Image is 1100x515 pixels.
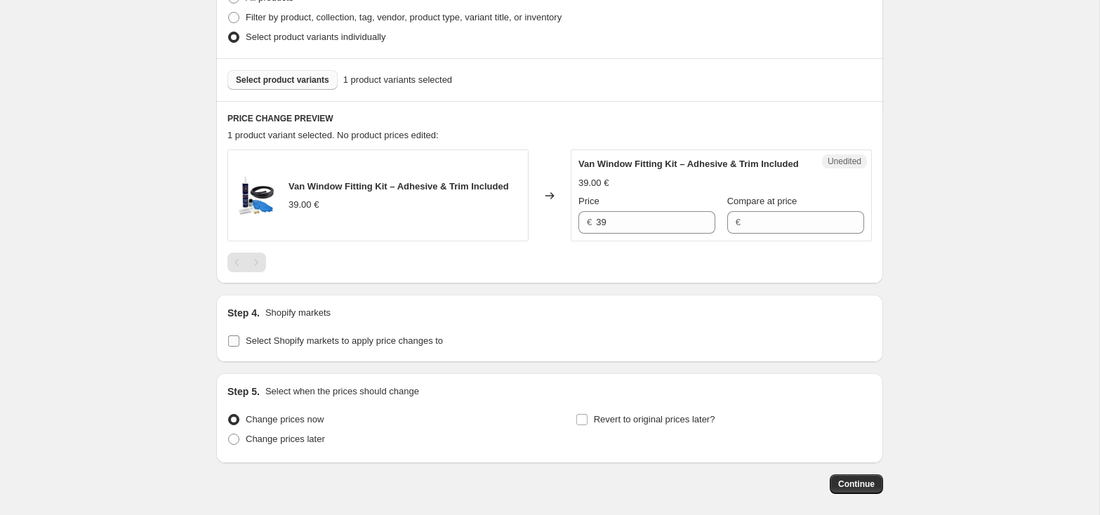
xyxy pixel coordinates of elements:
h6: PRICE CHANGE PREVIEW [227,113,872,124]
div: 39.00 € [578,176,609,190]
p: Shopify markets [265,306,331,320]
span: Select Shopify markets to apply price changes to [246,335,443,346]
span: Price [578,196,599,206]
span: Van Window Fitting Kit – Adhesive & Trim Included [289,181,509,192]
span: Change prices now [246,414,324,424]
h2: Step 4. [227,306,260,320]
span: € [587,217,592,227]
span: Change prices later [246,434,325,444]
img: 1singlekitnew_trim-WIN-FITKIT-4_80x.png [235,175,277,217]
p: Select when the prices should change [265,384,419,399]
span: € [736,217,741,227]
span: Unedited [828,156,861,167]
span: 1 product variants selected [343,73,452,87]
button: Continue [830,474,883,494]
span: Revert to original prices later? [594,414,715,424]
span: Van Window Fitting Kit – Adhesive & Trim Included [578,159,799,169]
span: Compare at price [727,196,797,206]
div: 39.00 € [289,198,319,212]
span: Select product variants individually [246,32,385,42]
span: Continue [838,479,875,490]
nav: Pagination [227,253,266,272]
span: Filter by product, collection, tag, vendor, product type, variant title, or inventory [246,12,562,22]
button: Select product variants [227,70,338,90]
span: 1 product variant selected. No product prices edited: [227,130,439,140]
span: Select product variants [236,74,329,86]
h2: Step 5. [227,384,260,399]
